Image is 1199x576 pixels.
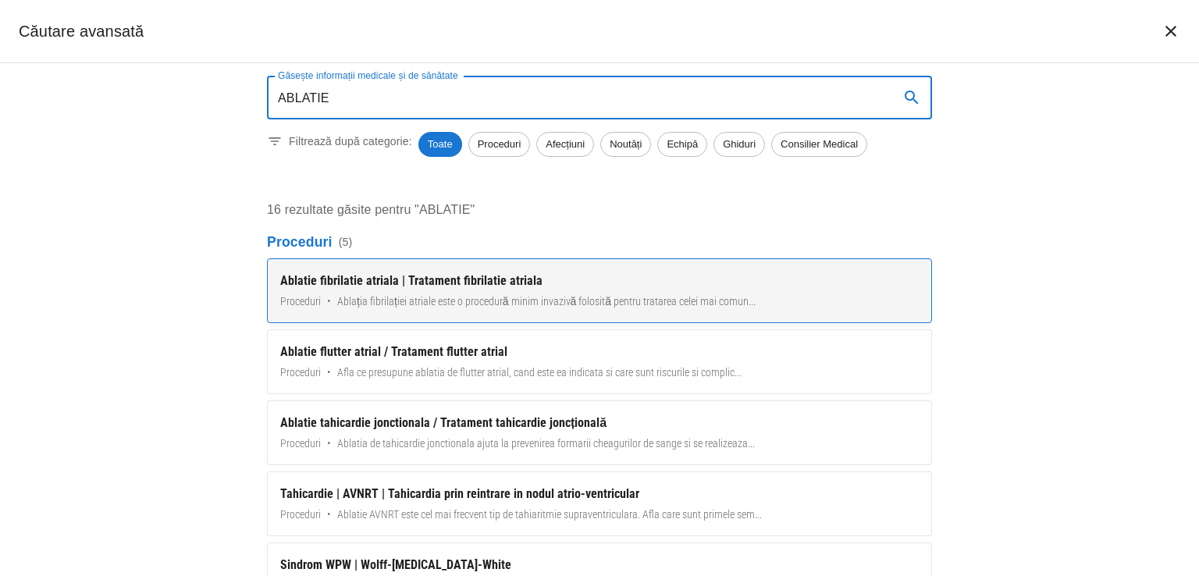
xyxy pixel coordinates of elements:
[278,69,458,82] label: Găsește informații medicale și de sănătate
[280,485,919,503] div: Tahicardie | AVNRT | Tahicardia prin reintrare in nodul atrio-ventricular
[327,293,331,310] span: •
[327,436,331,452] span: •
[327,507,331,523] span: •
[657,132,707,157] div: Echipă
[280,343,919,361] div: Ablatie flutter atrial / Tratament flutter atrial
[772,137,866,152] span: Consilier Medical
[280,364,321,381] span: Proceduri
[267,258,932,323] a: Ablatie fibrilatie atriala | Tratament fibrilatie atrialaProceduri•Ablația fibrilației atriale es...
[280,414,919,432] div: Ablatie tahicardie jonctionala / Tratament tahicardie joncțională
[893,79,930,116] button: search
[280,272,919,290] div: Ablatie fibrilatie atriala | Tratament fibrilatie atriala
[418,132,462,157] div: Toate
[771,132,867,157] div: Consilier Medical
[418,137,462,152] span: Toate
[658,137,706,152] span: Echipă
[280,436,321,452] span: Proceduri
[327,364,331,381] span: •
[339,234,353,250] span: ( 5 )
[337,293,756,310] span: Ablația fibrilației atriale este o procedură minim invazivă folosită pentru tratarea celei mai co...
[337,364,742,381] span: Afla ce presupune ablatia de flutter atrial, cand este ea indicata si care sunt riscurile si comp...
[537,137,593,152] span: Afecțiuni
[1152,12,1190,50] button: închide căutarea
[267,400,932,465] a: Ablatie tahicardie jonctionala / Tratament tahicardie joncționalăProceduri•Ablatia de tahicardie ...
[714,137,764,152] span: Ghiduri
[280,556,919,574] div: Sindrom WPW | Wolff-[MEDICAL_DATA]-White
[469,137,530,152] span: Proceduri
[19,19,144,44] h2: Căutare avansată
[600,132,651,157] div: Noutăți
[289,133,412,149] p: Filtrează după categorie:
[280,507,321,523] span: Proceduri
[267,329,932,394] a: Ablatie flutter atrial / Tratament flutter atrialProceduri•Afla ce presupune ablatia de flutter a...
[601,137,650,152] span: Noutăți
[267,76,887,119] input: Introduceți un termen pentru căutare...
[713,132,765,157] div: Ghiduri
[337,507,762,523] span: Ablatie AVNRT este cel mai frecvent tip de tahiaritmie supraventriculara. Afla care sunt primele ...
[536,132,594,157] div: Afecțiuni
[267,201,932,219] p: 16 rezultate găsite pentru "ABLATIE"
[468,132,531,157] div: Proceduri
[280,293,321,310] span: Proceduri
[267,232,932,252] p: Proceduri
[337,436,755,452] span: Ablatia de tahicardie jonctionala ajuta la prevenirea formarii cheagurilor de sange si se realize...
[267,471,932,536] a: Tahicardie | AVNRT | Tahicardia prin reintrare in nodul atrio-ventricularProceduri•Ablatie AVNRT ...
